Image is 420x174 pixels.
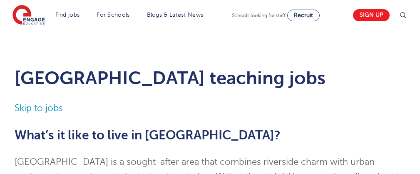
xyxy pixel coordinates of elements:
[353,9,390,21] a: Sign up
[12,5,45,26] img: Engage Education
[97,12,129,18] a: For Schools
[55,12,80,18] a: Find jobs
[147,12,204,18] a: Blogs & Latest News
[15,68,406,88] h1: [GEOGRAPHIC_DATA] teaching jobs
[232,13,286,18] span: Schools looking for staff
[15,103,63,113] a: Skip to jobs
[294,12,313,18] span: Recruit
[15,128,281,142] span: What’s it like to live in [GEOGRAPHIC_DATA]?
[287,10,320,21] a: Recruit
